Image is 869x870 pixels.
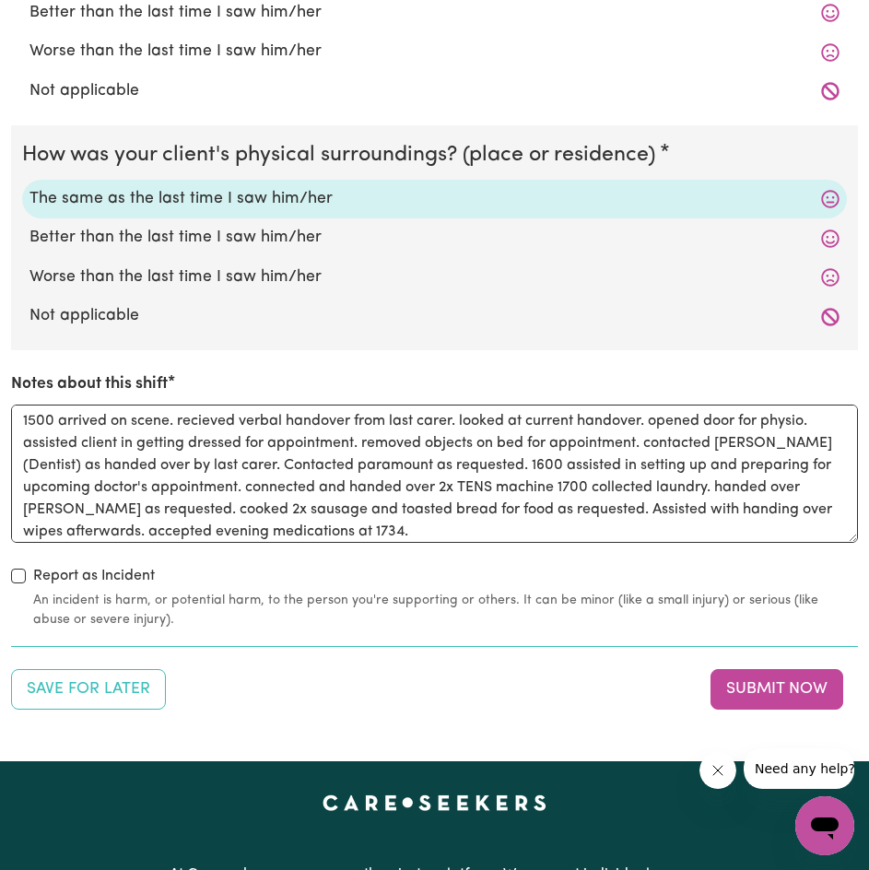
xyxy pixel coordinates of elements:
a: Careseekers home page [323,794,546,809]
label: Notes about this shift [11,372,168,396]
small: An incident is harm, or potential harm, to the person you're supporting or others. It can be mino... [33,591,858,629]
legend: How was your client's physical surroundings? (place or residence) [22,140,663,172]
label: Better than the last time I saw him/her [29,226,840,250]
label: Report as Incident [33,565,155,587]
label: Better than the last time I saw him/her [29,1,840,25]
label: Worse than the last time I saw him/her [29,40,840,64]
textarea: 1500 arrived on scene. recieved verbal handover from last carer. looked at current handover. open... [11,405,858,543]
iframe: Button to launch messaging window [795,796,854,855]
span: Need any help? [11,13,112,28]
button: Submit your job report [710,669,843,710]
label: Not applicable [29,79,840,103]
iframe: Close message [699,752,736,789]
label: Not applicable [29,304,840,328]
label: The same as the last time I saw him/her [29,187,840,211]
button: Save your job report [11,669,166,710]
iframe: Message from company [744,748,854,789]
label: Worse than the last time I saw him/her [29,265,840,289]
